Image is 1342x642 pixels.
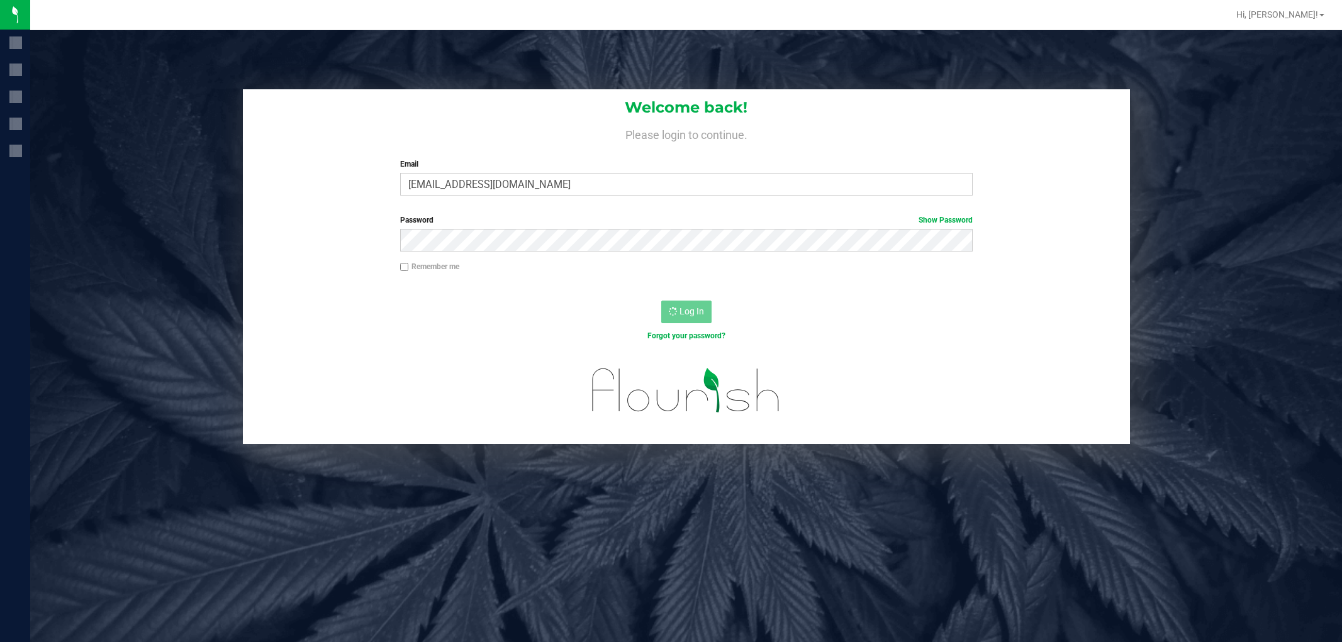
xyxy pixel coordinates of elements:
span: Hi, [PERSON_NAME]! [1236,9,1318,19]
button: Log In [661,301,712,323]
input: Remember me [400,263,409,272]
span: Log In [679,306,704,316]
a: Forgot your password? [647,331,725,340]
span: Password [400,216,433,224]
h1: Welcome back! [243,99,1130,116]
img: flourish_logo.svg [575,355,797,426]
h4: Please login to continue. [243,126,1130,141]
label: Remember me [400,261,459,272]
label: Email [400,158,973,170]
a: Show Password [919,216,973,224]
